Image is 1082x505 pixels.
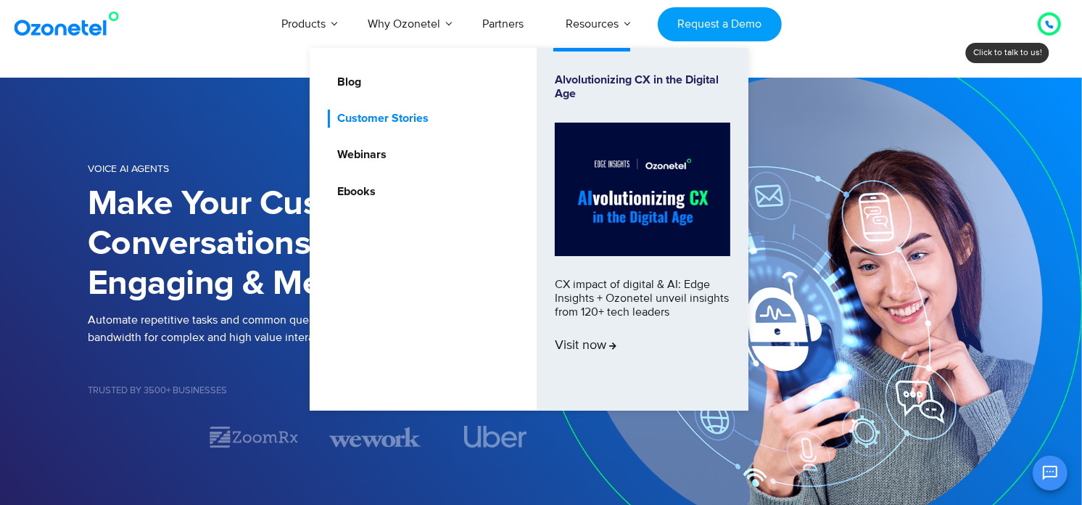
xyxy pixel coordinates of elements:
[329,424,421,450] img: wework
[88,311,541,346] p: Automate repetitive tasks and common queries at scale. Save agent bandwidth for complex and high ...
[329,424,421,450] div: 3 / 7
[463,426,526,448] img: uber
[208,424,300,450] img: zoomrx
[88,184,541,304] h1: Make Your Customer Conversations More Engaging & Meaningful
[658,7,782,41] a: Request a Demo
[450,426,541,448] div: 4 / 7
[555,338,616,354] span: Visit now
[208,424,300,450] div: 2 / 7
[88,163,169,175] span: Voice AI Agents
[555,73,730,385] a: Alvolutionizing CX in the Digital AgeCX impact of digital & AI: Edge Insights + Ozonetel unveil i...
[1033,456,1067,490] button: Open chat
[328,183,378,201] a: Ebooks
[328,146,389,164] a: Webinars
[88,428,179,446] div: 1 / 7
[555,123,730,256] img: Alvolutionizing.jpg
[328,73,363,91] a: Blog
[328,110,431,128] a: Customer Stories
[88,386,541,395] h5: Trusted by 3500+ Businesses
[88,424,541,450] div: Image Carousel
